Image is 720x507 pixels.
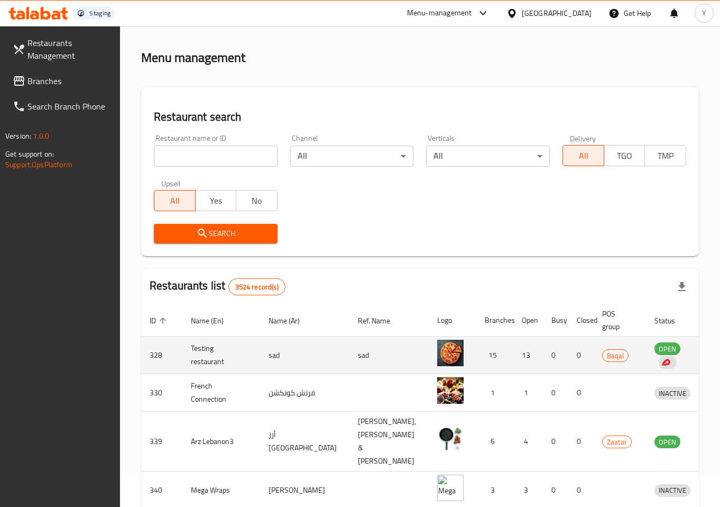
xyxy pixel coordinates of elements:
[437,426,464,452] img: Arz Lebanon3
[426,146,550,167] div: All
[522,7,592,19] div: [GEOGRAPHIC_DATA]
[349,412,429,472] td: [PERSON_NAME],[PERSON_NAME] & [PERSON_NAME]
[513,374,543,412] td: 1
[141,15,175,28] a: Home
[659,356,677,369] div: Indicates that the vendor menu management has been moved to DH Catalog service
[649,148,682,164] span: TMP
[407,7,472,20] div: Menu-management
[150,278,285,295] h2: Restaurants list
[543,304,568,337] th: Busy
[476,374,513,412] td: 1
[513,412,543,472] td: 4
[654,436,680,448] span: OPEN
[568,374,594,412] td: 0
[702,7,706,19] span: Y
[437,340,464,366] img: Testing restaurant
[89,9,110,17] div: Staging
[141,337,182,374] td: 328
[5,147,54,161] span: Get support on:
[195,190,237,211] button: Yes
[5,129,31,143] span: Version:
[654,484,690,496] span: INACTIVE
[513,304,543,337] th: Open
[654,436,680,448] div: OPEN
[179,15,183,28] li: /
[543,374,568,412] td: 0
[200,193,233,209] span: Yes
[429,304,476,337] th: Logo
[654,314,689,327] span: Status
[154,190,196,211] button: All
[437,475,464,501] img: Mega Wraps
[604,145,645,166] button: TGO
[269,314,313,327] span: Name (Ar)
[476,412,513,472] td: 6
[4,94,120,119] a: Search Branch Phone
[228,278,285,295] div: Total records count
[562,145,604,166] button: All
[476,304,513,337] th: Branches
[568,304,594,337] th: Closed
[141,374,182,412] td: 330
[159,193,191,209] span: All
[654,343,680,355] span: OPEN
[154,109,686,125] h2: Restaurant search
[162,227,269,240] span: Search
[568,412,594,472] td: 0
[182,337,260,374] td: Testing restaurant
[236,190,278,211] button: No
[543,412,568,472] td: 0
[476,337,513,374] td: 15
[654,342,680,355] div: OPEN
[260,412,349,472] td: أرز [GEOGRAPHIC_DATA]
[4,68,120,94] a: Branches
[543,337,568,374] td: 0
[608,148,641,164] span: TGO
[4,30,120,68] a: Restaurants Management
[661,358,670,367] img: delivery hero logo
[290,146,414,167] div: All
[349,337,429,374] td: sad
[260,337,349,374] td: sad
[644,145,686,166] button: TMP
[161,179,181,187] label: Upsell
[150,314,170,327] span: ID
[182,412,260,472] td: Arz Lebanon3
[27,100,112,113] span: Search Branch Phone
[437,377,464,404] img: French Connection
[603,350,628,362] span: Baqal
[27,37,112,62] span: Restaurants Management
[568,337,594,374] td: 0
[141,49,245,66] h2: Menu management
[154,224,278,243] button: Search
[182,374,260,412] td: French Connection
[191,314,237,327] span: Name (En)
[33,129,49,143] span: 1.0.0
[141,412,182,472] td: 339
[513,337,543,374] td: 13
[570,134,596,142] label: Delivery
[27,75,112,87] span: Branches
[567,148,600,164] span: All
[603,436,631,448] span: Zaatar
[260,374,349,412] td: فرنش كونكشن
[358,314,404,327] span: Ref. Name
[229,282,285,292] span: 3524 record(s)
[187,15,257,28] span: Menu management
[654,387,690,400] span: INACTIVE
[602,307,633,333] span: POS group
[154,146,278,167] input: Search for restaurant name or ID..
[5,158,72,171] a: Support.OpsPlatform
[669,274,695,300] div: Export file
[241,193,273,209] span: No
